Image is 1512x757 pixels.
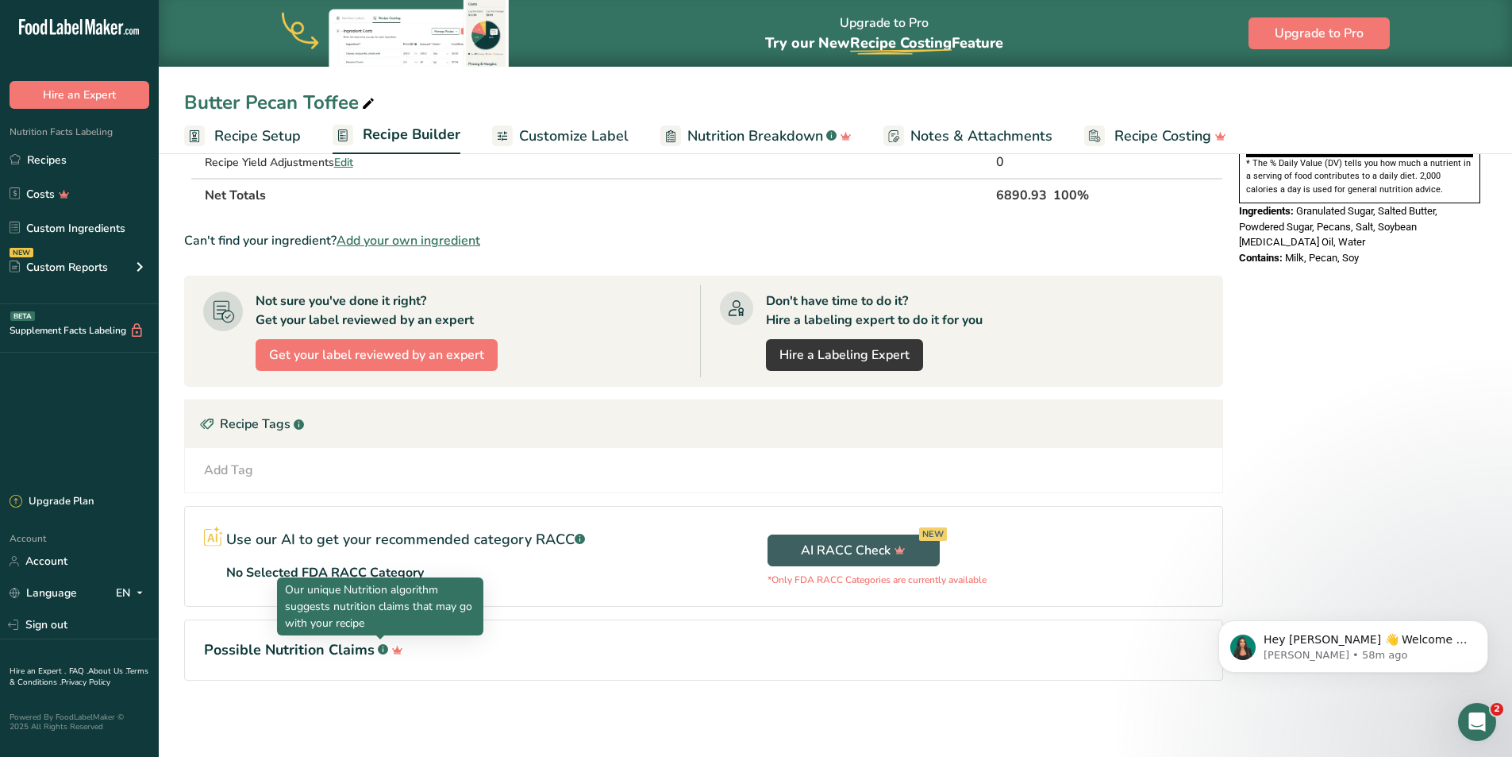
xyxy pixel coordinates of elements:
a: Recipe Costing [1084,118,1226,154]
span: Upgrade to Pro [1275,24,1364,43]
button: Upgrade to Pro [1248,17,1390,49]
span: Customize Label [519,126,629,147]
button: Hire an Expert [10,81,149,109]
p: Use our AI to get your recommended category RACC [226,529,585,550]
div: Upgrade Plan [10,494,94,510]
span: Contains: [1239,252,1283,264]
a: Nutrition Breakdown [660,118,852,154]
th: 6890.93 [993,178,1050,211]
span: Milk, Pecan, Soy [1285,252,1359,264]
th: Net Totals [202,178,993,211]
a: Hire an Expert . [10,666,66,677]
a: Language [10,579,77,607]
div: Can't find your ingredient? [184,231,1223,250]
iframe: Intercom live chat [1458,703,1496,741]
div: NEW [10,248,33,257]
span: Try our New Feature [765,33,1003,52]
span: Edit [334,155,353,170]
a: Recipe Builder [333,117,460,155]
a: About Us . [88,666,126,677]
div: Custom Reports [10,259,108,276]
div: Not sure you've done it right? Get your label reviewed by an expert [256,292,474,330]
a: FAQ . [69,666,88,677]
section: * The % Daily Value (DV) tells you how much a nutrient in a serving of food contributes to a dail... [1246,157,1473,196]
a: Recipe Setup [184,118,301,154]
div: Butter Pecan Toffee [184,88,378,117]
div: Recipe Yield Adjustments [205,154,503,171]
span: Recipe Builder [363,124,460,145]
span: Recipe Costing [1114,126,1211,147]
div: Add Tag [204,461,253,480]
a: Privacy Policy [61,677,110,688]
a: Hire a Labeling Expert [766,339,923,371]
div: Powered By FoodLabelMaker © 2025 All Rights Reserved [10,713,149,732]
div: NEW [919,527,947,541]
iframe: Intercom notifications message [1195,587,1512,698]
button: Get your label reviewed by an expert [256,339,498,371]
p: Our unique Nutrition algorithm suggests nutrition claims that may go with your recipe [285,581,475,631]
div: Don't have time to do it? Hire a labeling expert to do it for you [766,292,983,330]
p: No Selected FDA RACC Category [226,563,424,582]
span: Notes & Attachments [910,126,1052,147]
span: AI RACC Check [801,541,906,560]
span: Nutrition Breakdown [687,126,823,147]
span: Recipe Costing [850,33,952,52]
span: Recipe Setup [214,126,301,147]
span: Ingredients: [1239,205,1294,217]
span: Add your own ingredient [337,231,480,250]
div: 0 [996,153,1047,172]
p: *Only FDA RACC Categories are currently available [768,573,987,587]
div: BETA [10,311,35,321]
div: Upgrade to Pro [765,1,1003,67]
span: Get your label reviewed by an expert [269,346,484,365]
span: Granulated Sugar, Salted Butter, Powdered Sugar, Pecans, Salt, Soybean [MEDICAL_DATA] Oil, Water [1239,205,1437,248]
h1: Possible Nutrition Claims [204,639,1203,661]
button: AI RACC Check NEW [768,535,940,566]
a: Notes & Attachments [883,118,1052,154]
th: 100% [1050,178,1151,211]
div: EN [116,584,149,603]
span: 2 [1491,703,1503,716]
a: Customize Label [492,118,629,154]
div: Recipe Tags [185,400,1222,448]
a: Terms & Conditions . [10,666,148,688]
